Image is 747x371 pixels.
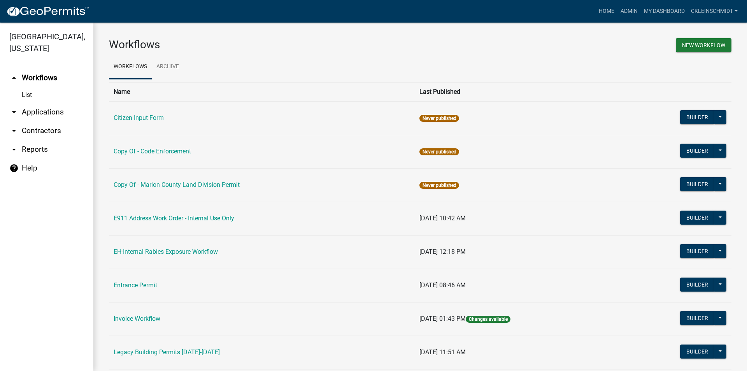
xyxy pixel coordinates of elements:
span: Never published [419,182,459,189]
span: [DATE] 08:46 AM [419,281,466,289]
span: Changes available [466,316,510,323]
button: Builder [680,211,714,225]
i: arrow_drop_down [9,107,19,117]
a: Entrance Permit [114,281,157,289]
th: Name [109,82,415,101]
i: help [9,164,19,173]
a: Invoice Workflow [114,315,160,322]
button: Builder [680,110,714,124]
a: Copy Of - Code Enforcement [114,148,191,155]
a: My Dashboard [641,4,688,19]
button: Builder [680,244,714,258]
a: EH-Internal Rabies Exposure Workflow [114,248,218,255]
i: arrow_drop_down [9,145,19,154]
a: ckleinschmidt [688,4,741,19]
button: New Workflow [676,38,731,52]
button: Builder [680,177,714,191]
span: [DATE] 11:51 AM [419,348,466,356]
a: Workflows [109,55,152,79]
span: [DATE] 10:42 AM [419,215,466,222]
button: Builder [680,278,714,292]
a: E911 Address Work Order - Internal Use Only [114,215,234,222]
i: arrow_drop_down [9,126,19,135]
a: Legacy Building Permits [DATE]-[DATE] [114,348,220,356]
span: Never published [419,148,459,155]
a: Copy Of - Marion County Land Division Permit [114,181,240,188]
th: Last Published [415,82,617,101]
span: [DATE] 01:43 PM [419,315,466,322]
button: Builder [680,345,714,359]
span: [DATE] 12:18 PM [419,248,466,255]
button: Builder [680,144,714,158]
button: Builder [680,311,714,325]
a: Citizen Input Form [114,114,164,121]
a: Home [596,4,617,19]
a: Admin [617,4,641,19]
h3: Workflows [109,38,414,51]
span: Never published [419,115,459,122]
a: Archive [152,55,184,79]
i: arrow_drop_up [9,73,19,83]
